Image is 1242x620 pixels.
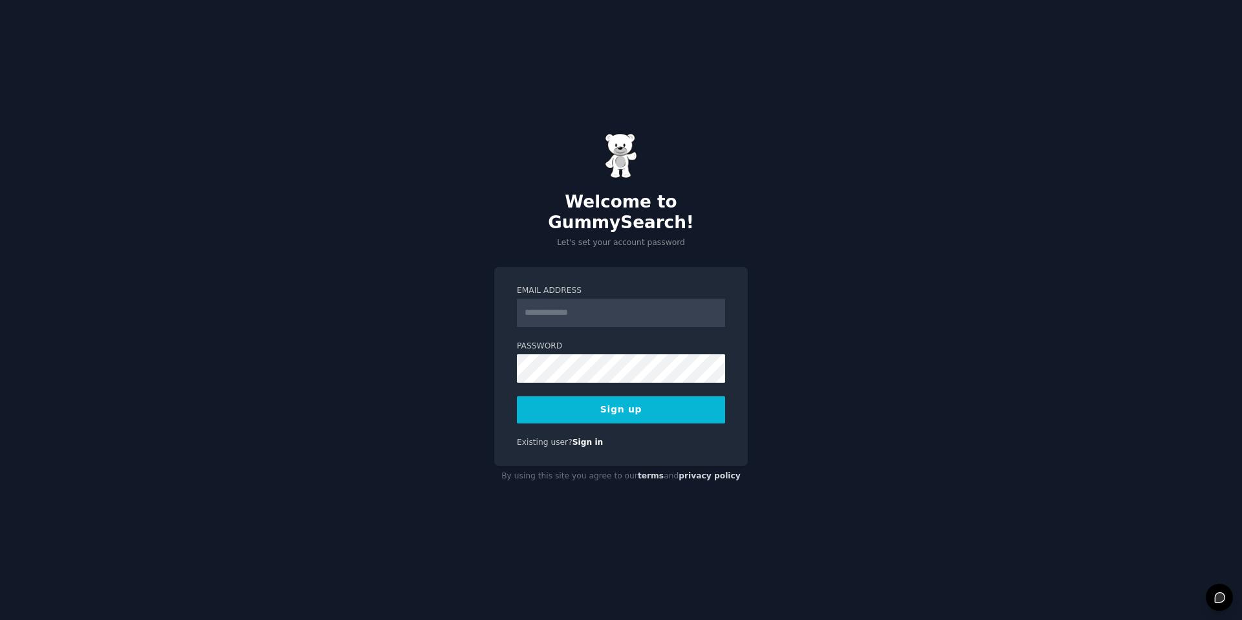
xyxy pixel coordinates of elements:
[572,438,604,447] a: Sign in
[517,396,725,423] button: Sign up
[638,471,664,480] a: terms
[517,341,725,352] label: Password
[494,192,748,233] h2: Welcome to GummySearch!
[494,466,748,487] div: By using this site you agree to our and
[605,133,637,178] img: Gummy Bear
[517,285,725,297] label: Email Address
[494,237,748,249] p: Let's set your account password
[679,471,741,480] a: privacy policy
[517,438,572,447] span: Existing user?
